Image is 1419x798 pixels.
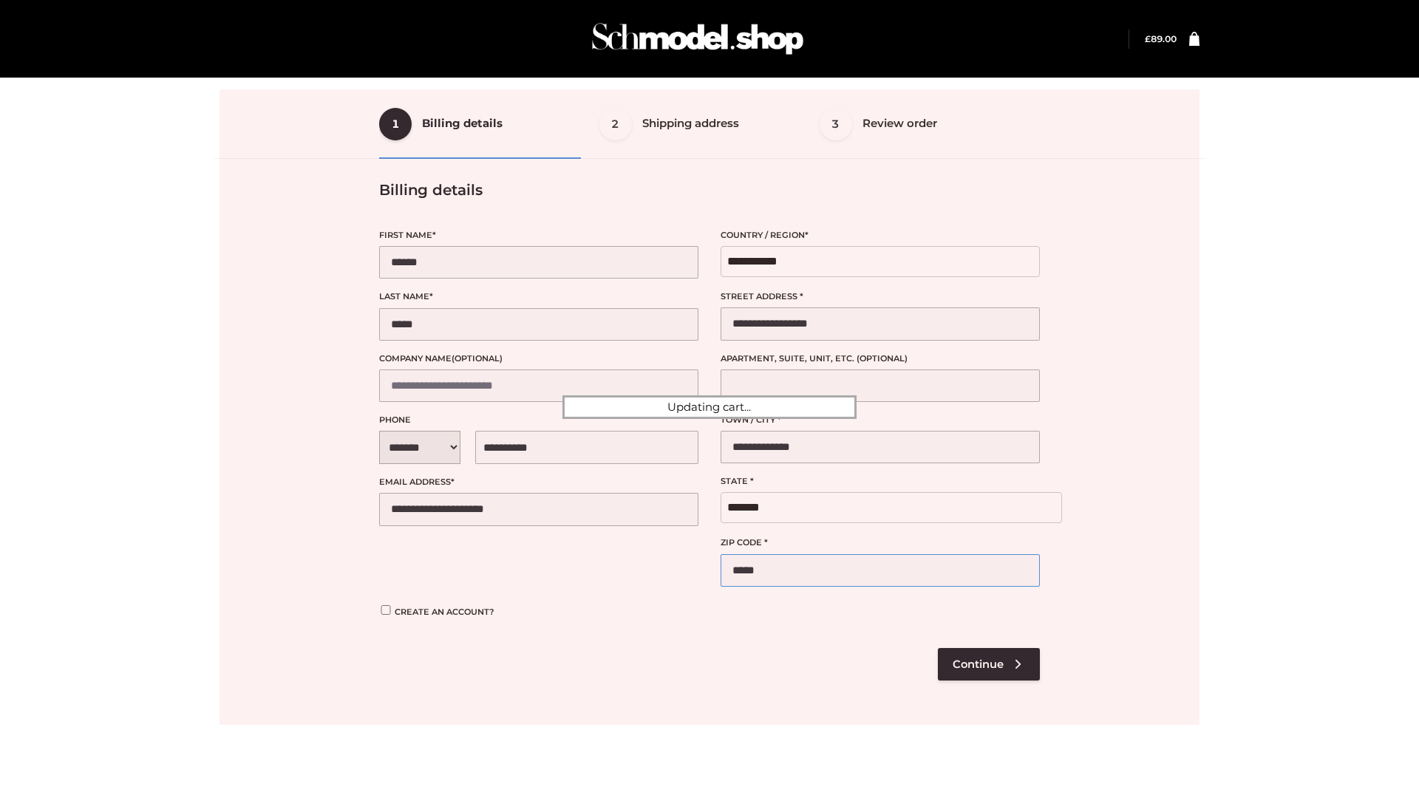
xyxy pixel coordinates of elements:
img: Schmodel Admin 964 [587,10,809,68]
bdi: 89.00 [1145,33,1177,44]
span: £ [1145,33,1151,44]
div: Updating cart... [562,395,857,419]
a: £89.00 [1145,33,1177,44]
